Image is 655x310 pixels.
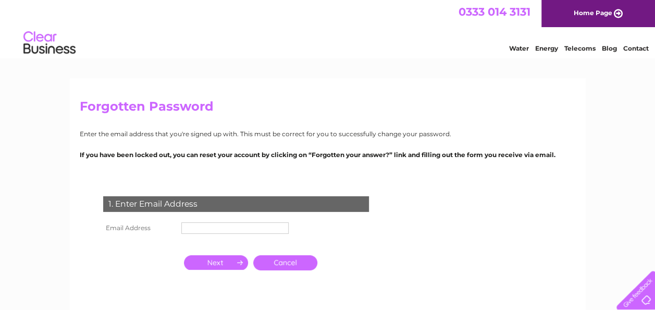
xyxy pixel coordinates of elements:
[103,196,369,212] div: 1. Enter Email Address
[602,44,617,52] a: Blog
[253,255,317,270] a: Cancel
[459,5,530,18] a: 0333 014 3131
[23,27,76,59] img: logo.png
[509,44,529,52] a: Water
[80,99,576,119] h2: Forgotten Password
[623,44,649,52] a: Contact
[535,44,558,52] a: Energy
[80,150,576,160] p: If you have been locked out, you can reset your account by clicking on “Forgotten your answer?” l...
[82,6,574,51] div: Clear Business is a trading name of Verastar Limited (registered in [GEOGRAPHIC_DATA] No. 3667643...
[564,44,596,52] a: Telecoms
[80,129,576,139] p: Enter the email address that you're signed up with. This must be correct for you to successfully ...
[101,220,179,236] th: Email Address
